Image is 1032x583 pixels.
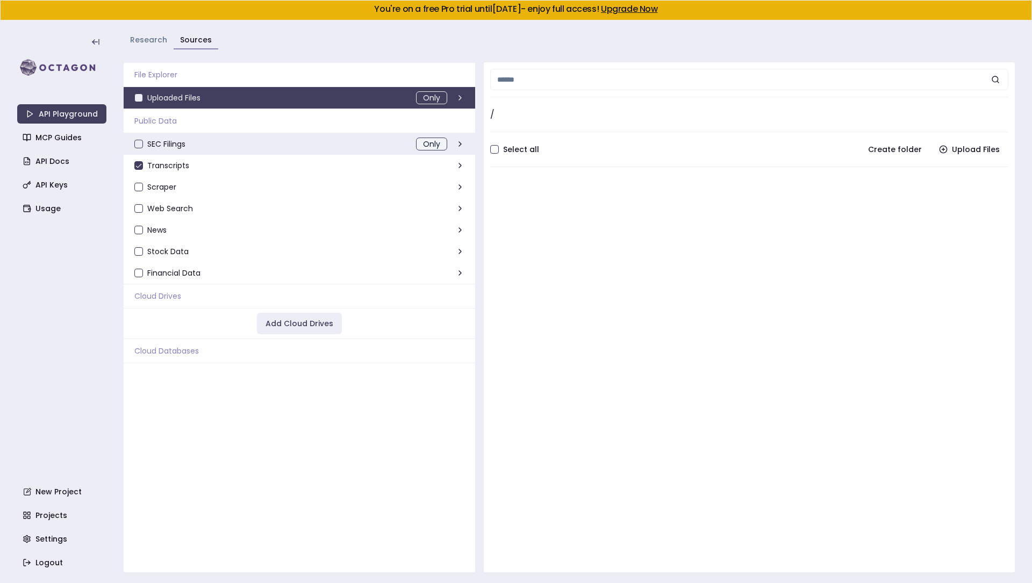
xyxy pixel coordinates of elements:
div: Web Search [124,198,475,219]
div: / [490,104,1008,125]
span: Web Search [147,205,193,212]
span: File Explorer [134,69,177,80]
a: Projects [18,506,107,525]
a: Sources [180,34,212,45]
span: News [147,226,167,234]
button: Add Cloud Drives [257,313,342,334]
span: Uploaded Files [147,94,200,102]
h5: You're on a free Pro trial until [DATE] - enjoy full access! [9,5,1023,13]
div: SEC FilingsOnly [124,133,475,155]
a: Upgrade Now [601,3,658,15]
span: Public Data [134,116,177,126]
div: News [124,219,475,241]
label: Select all [503,146,539,153]
a: Research [130,34,167,45]
div: Financial Data [124,262,475,284]
a: Logout [18,553,107,572]
div: Stock Data [124,241,475,262]
button: Create folder [859,139,930,160]
a: API Keys [18,175,107,195]
a: Settings [18,529,107,549]
a: API Playground [17,104,106,124]
div: Uploaded FilesOnly [124,87,475,109]
div: Scraper [124,176,475,198]
a: API Docs [18,152,107,171]
button: Only [416,91,447,104]
button: Only [416,138,447,150]
a: Usage [18,199,107,218]
span: Cloud Drives [134,291,181,301]
button: Upload Files [930,139,1008,160]
span: Scraper [147,183,176,191]
span: Transcripts [147,162,189,169]
img: logo-rect-yK7x_WSZ.svg [17,57,106,78]
div: Transcripts [124,155,475,176]
a: MCP Guides [18,128,107,147]
span: Cloud Databases [134,346,199,356]
span: SEC Filings [147,140,185,148]
a: New Project [18,482,107,501]
span: Stock Data [147,248,189,255]
span: Financial Data [147,269,200,277]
